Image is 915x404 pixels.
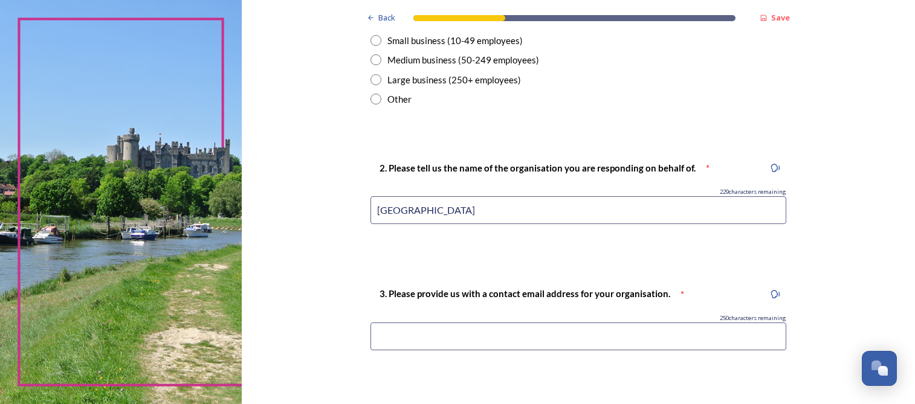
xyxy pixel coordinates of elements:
[387,92,412,106] div: Other
[387,53,539,67] div: Medium business (50-249 employees)
[771,12,790,23] strong: Save
[380,162,696,173] strong: 2. Please tell us the name of the organisation you are responding on behalf of.
[380,288,670,299] strong: 3. Please provide us with a contact email address for your organisation.
[387,34,523,48] div: Small business (10-49 employees)
[387,73,521,87] div: Large business (250+ employees)
[720,314,786,322] span: 250 characters remaining
[862,351,897,386] button: Open Chat
[720,188,786,196] span: 229 characters remaining
[378,12,395,24] span: Back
